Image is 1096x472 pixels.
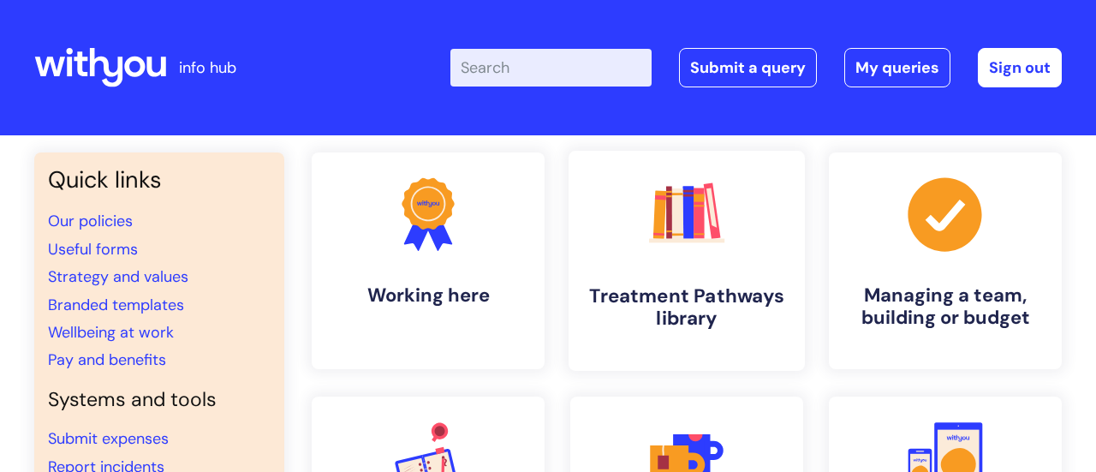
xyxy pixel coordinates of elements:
div: | - [450,48,1062,87]
p: info hub [179,54,236,81]
a: Sign out [978,48,1062,87]
a: Branded templates [48,295,184,315]
a: Submit expenses [48,428,169,449]
input: Search [450,49,652,87]
a: My queries [844,48,950,87]
a: Treatment Pathways library [569,151,805,371]
h4: Treatment Pathways library [582,284,791,331]
a: Working here [312,152,545,369]
a: Managing a team, building or budget [829,152,1062,369]
a: Useful forms [48,239,138,260]
a: Our policies [48,211,133,231]
a: Pay and benefits [48,350,166,370]
h3: Quick links [48,166,271,194]
a: Submit a query [679,48,817,87]
a: Strategy and values [48,266,188,287]
a: Wellbeing at work [48,322,174,343]
h4: Working here [325,284,531,307]
h4: Systems and tools [48,388,271,412]
h4: Managing a team, building or budget [843,284,1048,330]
